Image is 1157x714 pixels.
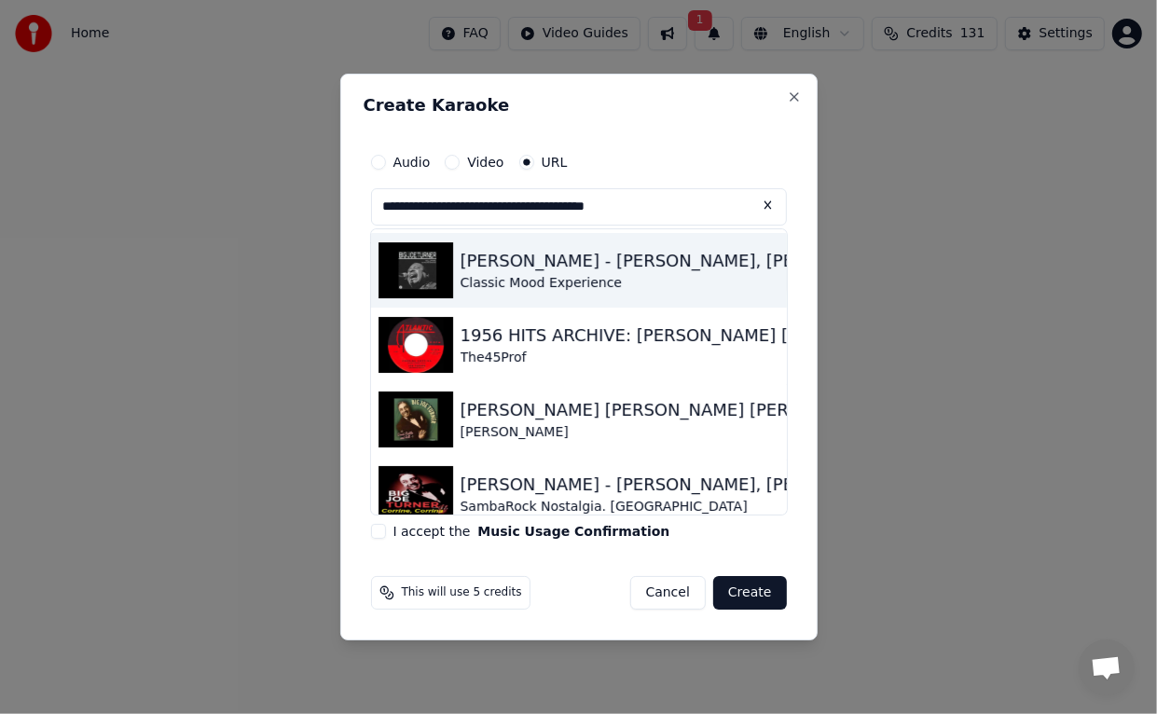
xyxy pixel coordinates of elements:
label: URL [542,156,568,169]
span: This will use 5 credits [402,585,522,600]
img: 1956 HITS ARCHIVE: Corrine Corrina - Joe Turner [379,317,453,373]
label: Audio [393,156,431,169]
label: Video [467,156,503,169]
div: The45Prof [461,349,1078,367]
img: Big Joe Turner Corinne Corrina [379,391,453,447]
div: [PERSON_NAME] - [PERSON_NAME], [PERSON_NAME] [461,248,906,274]
img: Big Joe Turner - Corrine, Corrina [379,466,453,522]
img: Big Joe Turner - Corrine, Corrina [379,242,453,298]
button: Create [713,576,787,610]
button: Cancel [630,576,706,610]
button: I accept the [477,525,669,538]
div: [PERSON_NAME] [461,423,889,442]
div: [PERSON_NAME] [PERSON_NAME] [PERSON_NAME] [461,397,889,423]
div: SambaRock Nostalgia. [GEOGRAPHIC_DATA] [461,498,906,516]
label: I accept the [393,525,670,538]
h2: Create Karaoke [364,97,794,114]
div: 1956 HITS ARCHIVE: [PERSON_NAME] [PERSON_NAME] - [PERSON_NAME] [461,323,1078,349]
div: [PERSON_NAME] - [PERSON_NAME], [PERSON_NAME] [461,472,906,498]
div: Classic Mood Experience [461,274,906,293]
